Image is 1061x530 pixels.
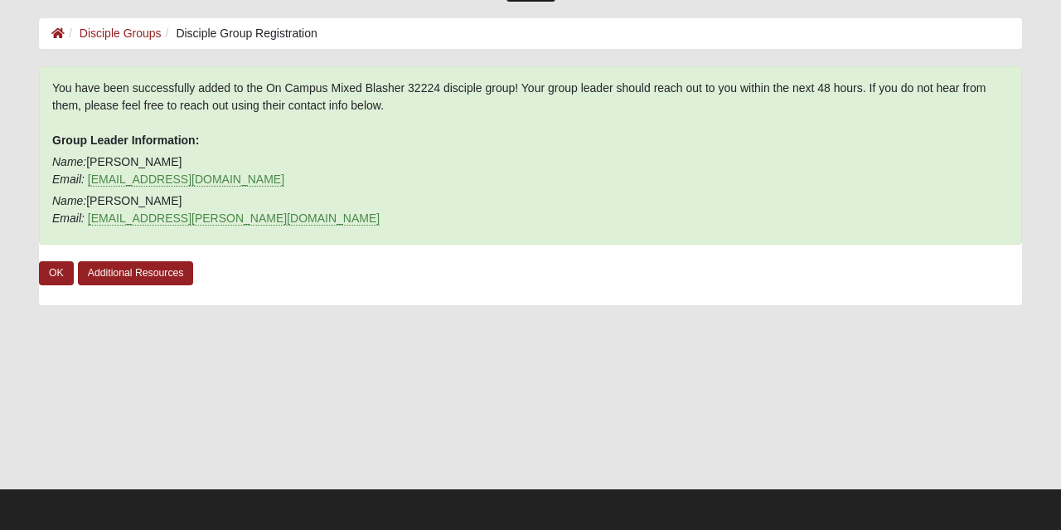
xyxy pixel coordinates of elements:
[52,153,1009,188] p: [PERSON_NAME]
[78,261,194,285] a: Additional Resources
[39,261,74,285] a: OK
[52,194,86,207] i: Name:
[162,25,317,42] li: Disciple Group Registration
[80,27,162,40] a: Disciple Groups
[52,134,199,147] b: Group Leader Information:
[52,173,85,186] i: Email:
[88,212,380,226] a: [EMAIL_ADDRESS][PERSON_NAME][DOMAIN_NAME]
[52,155,86,168] i: Name:
[39,66,1022,245] div: You have been successfully added to the On Campus Mixed Blasher 32224 disciple group! Your group ...
[52,192,1009,227] p: [PERSON_NAME]
[52,212,85,225] i: Email:
[88,173,284,187] a: [EMAIL_ADDRESS][DOMAIN_NAME]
